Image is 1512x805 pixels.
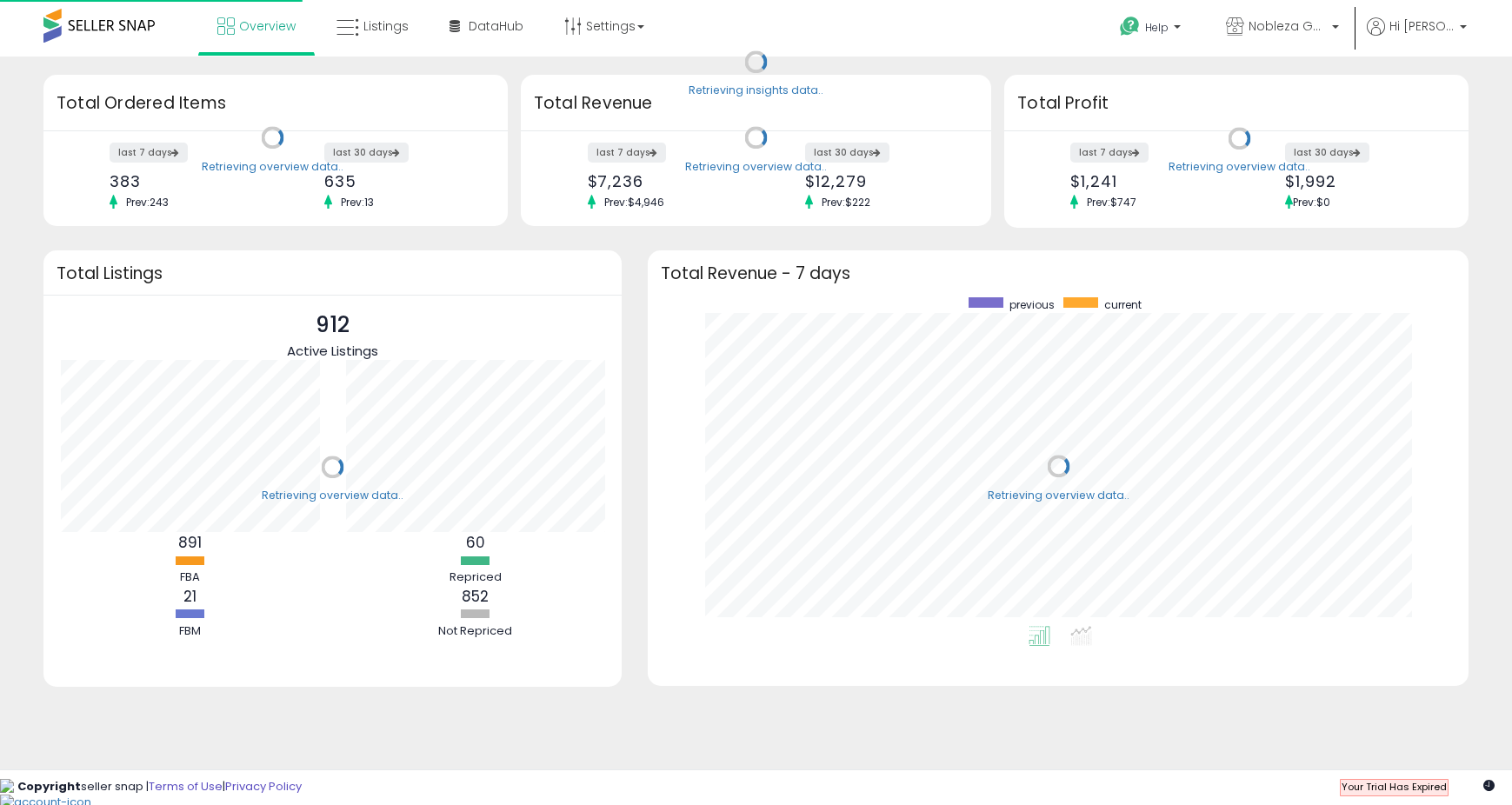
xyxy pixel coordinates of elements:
[1169,160,1310,176] div: Retrieving overview data..
[1145,20,1169,35] span: Help
[363,17,409,35] span: Listings
[1367,17,1467,57] a: Hi [PERSON_NAME]
[1106,3,1198,57] a: Help
[685,159,827,175] div: Retrieving overview data..
[988,488,1129,503] div: Retrieving overview data..
[469,17,523,35] span: DataHub
[1249,17,1327,35] span: Nobleza Goods
[239,17,296,35] span: Overview
[202,159,343,175] div: Retrieving overview data..
[1389,17,1455,35] span: Hi [PERSON_NAME]
[262,489,403,504] div: Retrieving overview data..
[1119,16,1141,37] i: Get Help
